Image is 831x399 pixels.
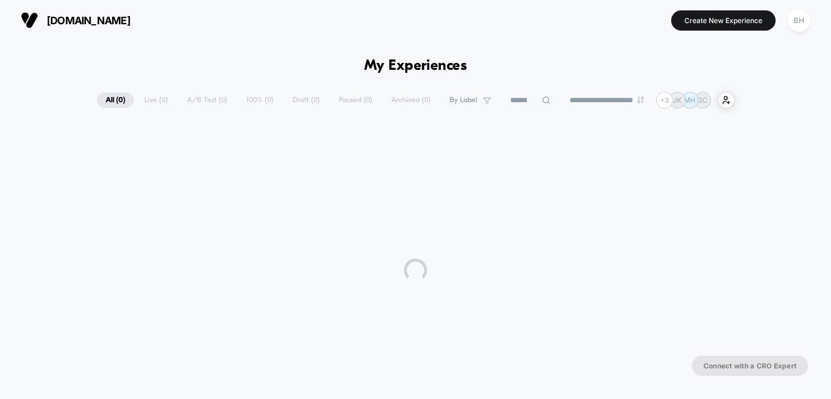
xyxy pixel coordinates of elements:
div: + 3 [656,92,673,109]
h1: My Experiences [364,58,467,74]
span: By Label [450,96,477,105]
img: Visually logo [21,12,38,29]
button: Connect with a CRO Expert [692,356,808,376]
span: [DOMAIN_NAME] [47,14,130,27]
span: All ( 0 ) [97,92,134,108]
p: GC [697,96,708,105]
button: Create New Experience [671,10,776,31]
img: end [637,96,644,103]
p: MH [684,96,695,105]
p: JK [673,96,682,105]
div: BH [788,9,810,32]
button: [DOMAIN_NAME] [17,11,134,29]
button: BH [784,9,814,32]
